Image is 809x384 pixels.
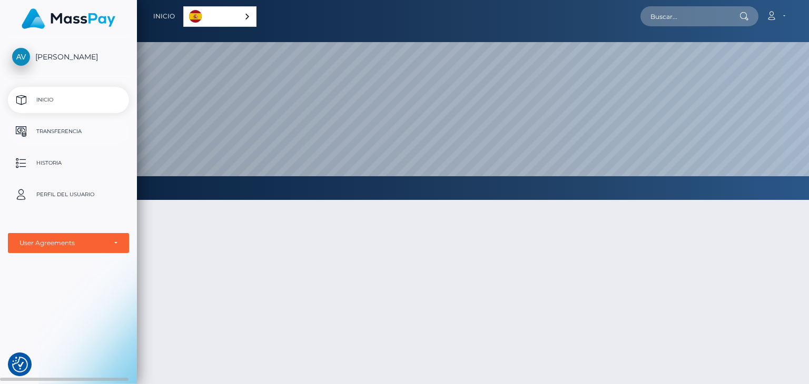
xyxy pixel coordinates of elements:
[12,187,125,203] p: Perfil del usuario
[19,239,106,247] div: User Agreements
[8,150,129,176] a: Historia
[8,87,129,113] a: Inicio
[22,8,115,29] img: MassPay
[12,357,28,372] button: Consent Preferences
[183,6,256,27] div: Language
[184,7,256,26] a: Español
[12,124,125,139] p: Transferencia
[8,181,129,208] a: Perfil del usuario
[8,52,129,62] span: [PERSON_NAME]
[12,357,28,372] img: Revisit consent button
[8,118,129,145] a: Transferencia
[153,5,175,27] a: Inicio
[12,92,125,108] p: Inicio
[8,233,129,253] button: User Agreements
[12,155,125,171] p: Historia
[183,6,256,27] aside: Language selected: Español
[640,6,739,26] input: Buscar...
